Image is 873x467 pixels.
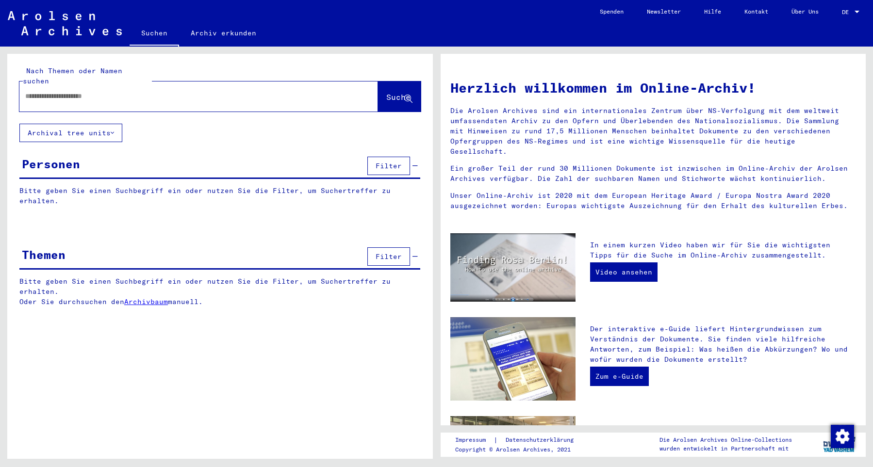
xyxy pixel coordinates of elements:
[376,252,402,261] span: Filter
[23,66,122,85] mat-label: Nach Themen oder Namen suchen
[455,445,585,454] p: Copyright © Arolsen Archives, 2021
[19,186,420,206] p: Bitte geben Sie einen Suchbegriff ein oder nutzen Sie die Filter, um Suchertreffer zu erhalten.
[450,233,576,302] img: video.jpg
[179,21,268,45] a: Archiv erkunden
[590,262,658,282] a: Video ansehen
[498,435,585,445] a: Datenschutzerklärung
[450,78,857,98] h1: Herzlich willkommen im Online-Archiv!
[590,324,856,365] p: Der interaktive e-Guide liefert Hintergrundwissen zum Verständnis der Dokumente. Sie finden viele...
[124,297,168,306] a: Archivbaum
[22,155,80,173] div: Personen
[821,432,857,456] img: yv_logo.png
[8,11,122,35] img: Arolsen_neg.svg
[590,240,856,260] p: In einem kurzen Video haben wir für Sie die wichtigsten Tipps für die Suche im Online-Archiv zusa...
[842,9,853,16] span: DE
[450,163,857,184] p: Ein großer Teil der rund 30 Millionen Dokumente ist inzwischen im Online-Archiv der Arolsen Archi...
[22,246,66,263] div: Themen
[659,435,792,444] p: Die Arolsen Archives Online-Collections
[455,435,585,445] div: |
[455,435,494,445] a: Impressum
[378,81,421,112] button: Suche
[830,424,854,448] div: Zustimmung ändern
[19,276,421,307] p: Bitte geben Sie einen Suchbegriff ein oder nutzen Sie die Filter, um Suchertreffer zu erhalten. O...
[659,444,792,453] p: wurden entwickelt in Partnerschaft mit
[386,92,411,102] span: Suche
[450,317,576,401] img: eguide.jpg
[450,106,857,157] p: Die Arolsen Archives sind ein internationales Zentrum über NS-Verfolgung mit dem weltweit umfasse...
[450,191,857,211] p: Unser Online-Archiv ist 2020 mit dem European Heritage Award / Europa Nostra Award 2020 ausgezeic...
[831,425,854,448] img: Zustimmung ändern
[367,247,410,266] button: Filter
[590,367,649,386] a: Zum e-Guide
[376,161,402,170] span: Filter
[367,157,410,175] button: Filter
[19,124,122,142] button: Archival tree units
[130,21,179,47] a: Suchen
